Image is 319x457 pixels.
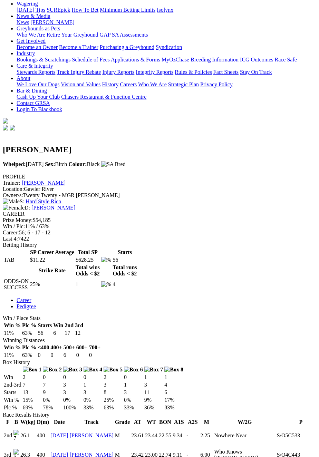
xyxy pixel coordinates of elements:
th: Win % [3,344,21,351]
span: Bitch [45,161,67,167]
td: 56 [37,330,52,337]
td: 25% [30,278,75,291]
th: 3rd [75,322,84,329]
div: 7422 [3,236,316,242]
th: WT [145,419,158,426]
div: Industry [17,57,316,63]
td: 6 [63,352,75,359]
td: 17 [64,330,74,337]
th: W/2G [214,419,275,426]
td: 33% [124,404,143,411]
td: 9% [144,397,164,403]
a: Login To Blackbook [17,106,62,112]
td: 25% [103,397,123,403]
span: [DATE] [3,161,43,167]
th: Total runs Odds < $2 [112,264,137,277]
td: 0% [124,397,143,403]
td: 1 [75,278,100,291]
th: 500+ [63,344,75,351]
span: D: [3,205,30,211]
a: Track Injury Rebate [57,69,101,75]
th: 2nd [64,322,74,329]
h2: [PERSON_NAME] [3,145,316,154]
b: Whelped: [3,161,26,167]
th: M [200,419,213,426]
td: 9.34 [172,426,185,445]
td: 3 [63,389,83,396]
span: Owner/s: [3,192,23,198]
b: Sex: [45,161,55,167]
a: Who We Are [17,32,45,38]
div: Wagering [17,7,316,13]
img: Box 7 [144,367,163,373]
td: 26.1 [20,426,36,445]
div: CAREER [3,211,316,217]
a: [PERSON_NAME] [30,19,74,25]
span: Last 4: [3,236,18,242]
div: 11% / 63% [3,223,316,230]
td: 2.25 [200,426,213,445]
a: News & Media [17,13,50,19]
th: BON [158,419,172,426]
div: Winning Distances [3,337,316,343]
th: Plc % [22,322,37,329]
a: [PERSON_NAME] [31,205,75,211]
a: Career [17,297,31,303]
td: 0 [76,352,88,359]
a: Integrity Reports [136,69,173,75]
img: Male [3,198,20,205]
a: ICG Outcomes [240,57,273,62]
th: Starts [37,322,52,329]
a: Industry [17,50,35,56]
td: 4 [112,278,137,291]
td: 2 [22,374,42,381]
td: ODDS-ON SUCCESS [3,278,29,291]
img: Female [3,205,25,211]
div: Box History [3,359,316,366]
a: Contact GRSA [17,100,50,106]
td: 3 [144,381,164,388]
a: Injury Reports [102,69,134,75]
td: Win % [3,397,22,403]
a: MyOzChase [162,57,189,62]
th: Total SP [75,249,100,256]
td: Plc % [3,404,22,411]
td: 6 [164,389,184,396]
td: Win [3,374,22,381]
td: 0 [89,352,101,359]
img: facebook.svg [3,125,8,130]
th: Track [69,419,114,426]
a: Purchasing a Greyhound [100,44,154,50]
a: Minimum Betting Limits [100,7,155,13]
th: Win [53,322,64,329]
td: 100% [63,404,83,411]
td: M [115,426,130,445]
a: Who We Are [138,81,167,87]
td: 3 [103,381,123,388]
a: Retire Your Greyhound [47,32,98,38]
th: Plc % [22,344,37,351]
a: [DATE] [50,432,68,438]
th: 400+ [50,344,62,351]
div: Race Results History [3,412,316,418]
a: Careers [120,81,137,87]
div: 56; 6 - 17 - 12 [3,230,316,236]
td: 1 [124,381,143,388]
a: SUREpick [47,7,70,13]
a: Greyhounds as Pets [17,26,60,31]
a: Chasers Restaurant & Function Centre [61,94,146,100]
th: AT [131,419,144,426]
td: 2nd [3,426,12,445]
td: 63% [22,352,37,359]
td: 1 [144,374,164,381]
a: Become a Trainer [59,44,98,50]
a: Race Safe [274,57,297,62]
td: 12 [75,330,84,337]
img: Box 2 [43,367,62,373]
th: Grade [115,419,130,426]
td: 9 [42,389,62,396]
span: S: [3,198,24,204]
td: 1 [83,381,103,388]
td: $628.25 [75,256,100,263]
a: Stay On Track [240,69,272,75]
